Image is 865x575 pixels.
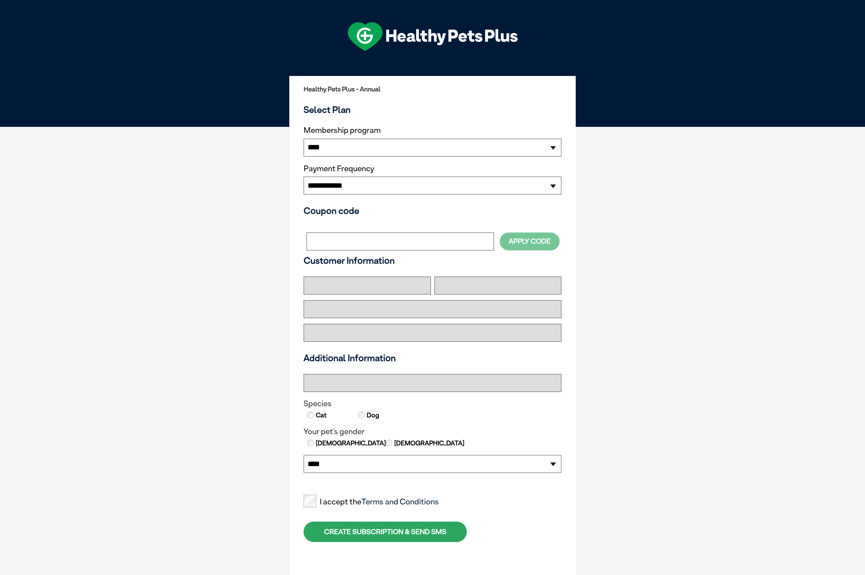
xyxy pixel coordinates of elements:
[348,22,518,51] img: hpp-logo-landscape-green-white.png
[304,497,439,507] label: I accept the
[500,233,560,250] button: Apply Code
[304,205,561,216] h3: Coupon code
[304,86,561,93] h2: Healthy Pets Plus - Annual
[304,164,374,173] label: Payment Frequency
[304,255,561,266] h3: Customer Information
[304,495,316,507] input: I accept theTerms and Conditions
[304,427,561,436] legend: Your pet's gender
[361,497,439,506] a: Terms and Conditions
[301,353,564,363] h3: Additional Information
[304,126,561,135] label: Membership program
[304,522,467,542] div: CREATE SUBSCRIPTION & SEND SMS
[304,399,561,408] legend: Species
[304,104,561,115] h3: Select Plan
